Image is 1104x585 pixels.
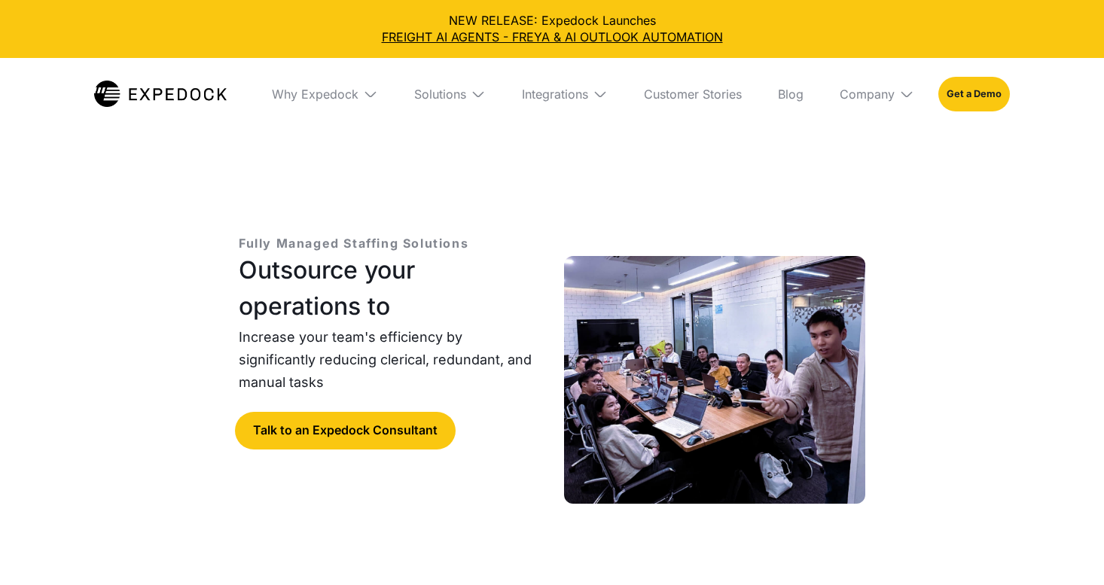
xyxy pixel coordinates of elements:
[510,58,620,130] div: Integrations
[12,12,1092,46] div: NEW RELEASE: Expedock Launches
[522,87,588,102] div: Integrations
[766,58,816,130] a: Blog
[632,58,754,130] a: Customer Stories
[12,29,1092,45] a: FREIGHT AI AGENTS - FREYA & AI OUTLOOK AUTOMATION
[828,58,926,130] div: Company
[938,77,1010,111] a: Get a Demo
[239,252,540,324] h1: Outsource your operations to
[235,412,456,449] a: Talk to an Expedock Consultant
[272,87,358,102] div: Why Expedock
[239,234,468,252] p: Fully Managed Staffing Solutions
[840,87,895,102] div: Company
[260,58,390,130] div: Why Expedock
[414,87,466,102] div: Solutions
[239,326,540,394] p: Increase your team's efficiency by significantly reducing clerical, redundant, and manual tasks
[402,58,498,130] div: Solutions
